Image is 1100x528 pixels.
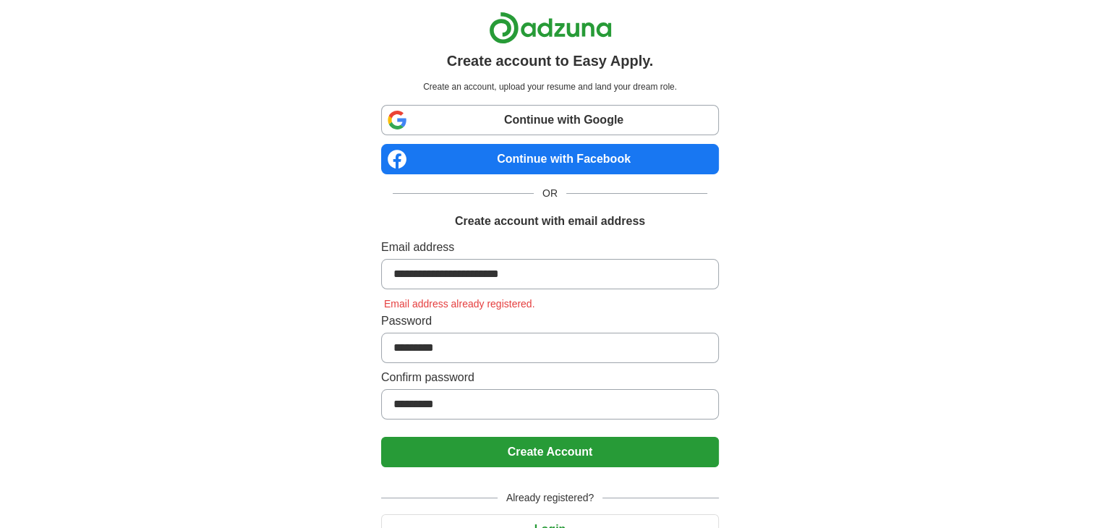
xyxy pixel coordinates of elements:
[381,312,719,330] label: Password
[534,186,566,201] span: OR
[381,369,719,386] label: Confirm password
[381,239,719,256] label: Email address
[381,105,719,135] a: Continue with Google
[498,490,602,506] span: Already registered?
[384,80,716,93] p: Create an account, upload your resume and land your dream role.
[489,12,612,44] img: Adzuna logo
[381,144,719,174] a: Continue with Facebook
[381,437,719,467] button: Create Account
[381,298,538,310] span: Email address already registered.
[455,213,645,230] h1: Create account with email address
[447,50,654,72] h1: Create account to Easy Apply.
